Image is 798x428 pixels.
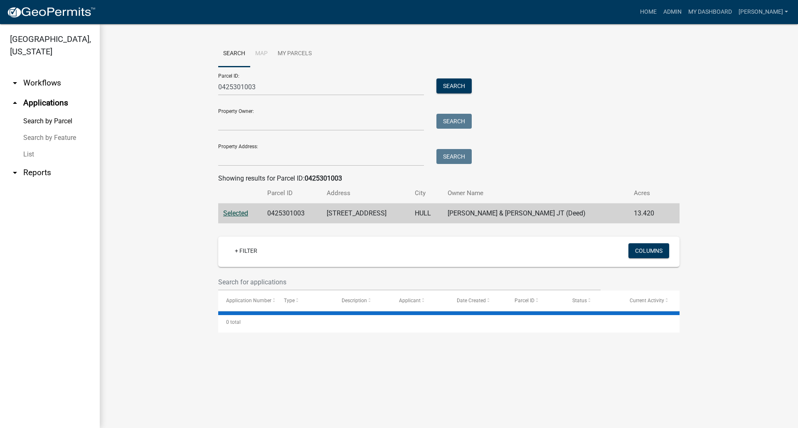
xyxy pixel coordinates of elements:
[564,291,622,311] datatable-header-cell: Status
[637,4,660,20] a: Home
[10,168,20,178] i: arrow_drop_down
[342,298,367,303] span: Description
[399,298,421,303] span: Applicant
[218,312,680,333] div: 0 total
[334,291,392,311] datatable-header-cell: Description
[443,183,629,203] th: Owner Name
[10,78,20,88] i: arrow_drop_down
[410,183,443,203] th: City
[572,298,587,303] span: Status
[223,209,248,217] a: Selected
[685,4,735,20] a: My Dashboard
[262,183,322,203] th: Parcel ID
[449,291,507,311] datatable-header-cell: Date Created
[436,149,472,164] button: Search
[262,203,322,224] td: 0425301003
[284,298,295,303] span: Type
[322,203,409,224] td: [STREET_ADDRESS]
[622,291,680,311] datatable-header-cell: Current Activity
[629,183,667,203] th: Acres
[322,183,409,203] th: Address
[628,243,669,258] button: Columns
[218,274,601,291] input: Search for applications
[436,78,472,93] button: Search
[218,291,276,311] datatable-header-cell: Application Number
[226,298,271,303] span: Application Number
[305,174,342,182] strong: 0425301003
[228,243,264,258] a: + Filter
[660,4,685,20] a: Admin
[735,4,791,20] a: [PERSON_NAME]
[436,114,472,129] button: Search
[218,41,250,67] a: Search
[515,298,534,303] span: Parcel ID
[10,98,20,108] i: arrow_drop_up
[276,291,334,311] datatable-header-cell: Type
[507,291,564,311] datatable-header-cell: Parcel ID
[629,203,667,224] td: 13.420
[630,298,664,303] span: Current Activity
[457,298,486,303] span: Date Created
[218,174,680,183] div: Showing results for Parcel ID:
[443,203,629,224] td: [PERSON_NAME] & [PERSON_NAME] JT (Deed)
[410,203,443,224] td: HULL
[273,41,317,67] a: My Parcels
[391,291,449,311] datatable-header-cell: Applicant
